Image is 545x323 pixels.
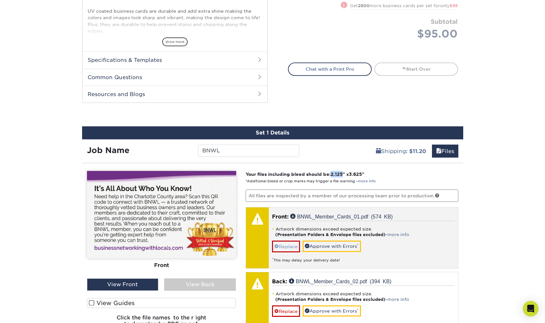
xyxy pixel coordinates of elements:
[303,241,361,252] a: Approve with Errors*
[406,148,426,154] b: : $11.20
[246,190,458,202] p: All files are inspected by a member of our processing team prior to production.
[87,278,159,291] div: View Front
[523,301,538,316] div: Open Intercom Messenger
[82,126,463,139] div: Set 1 Details
[82,51,267,68] h2: Specifications & Templates
[198,145,299,157] input: Enter a job name
[162,37,188,46] span: show more
[349,172,362,177] span: 3.625
[372,145,430,158] a: Shipping: $11.20
[87,146,129,155] strong: Job Name
[387,232,409,237] a: more info
[387,297,409,302] a: more info
[358,179,376,183] a: more info
[246,172,364,177] strong: Your files including bleed should be: " x "
[275,232,385,237] strong: (Presentation Folders & Envelope files excluded)
[290,214,393,219] a: BNWL_Member_Cards_01.pdf (574 KB)
[436,148,441,154] span: files
[2,303,55,321] iframe: Google Customer Reviews
[374,63,458,76] a: Start Over
[82,86,267,103] h2: Resources and Blogs
[164,278,236,291] div: View Back
[303,305,361,316] a: Approve with Errors*
[288,63,372,76] a: Chat with a Print Pro
[331,172,343,177] span: 2.125
[87,258,236,273] div: Front
[272,214,289,220] span: Front:
[82,69,267,86] h2: Common Questions
[272,226,455,237] li: Artwork dimensions exceed expected size. -
[275,297,385,302] strong: (Presentation Folders & Envelope files excluded)
[272,241,300,252] a: Replace
[289,278,391,284] a: BNWL_Member_Cards_02.pdf (394 KB)
[87,298,236,308] label: View Guides
[376,148,381,154] span: shipping
[272,278,287,285] span: Back:
[272,291,455,302] li: Artwork dimensions exceed expected size. -
[272,252,455,263] div: This may delay your delivery date!
[246,179,376,183] small: *Additional bleed or crop marks may trigger a file warning –
[432,145,458,158] a: Files
[272,305,300,317] a: Replace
